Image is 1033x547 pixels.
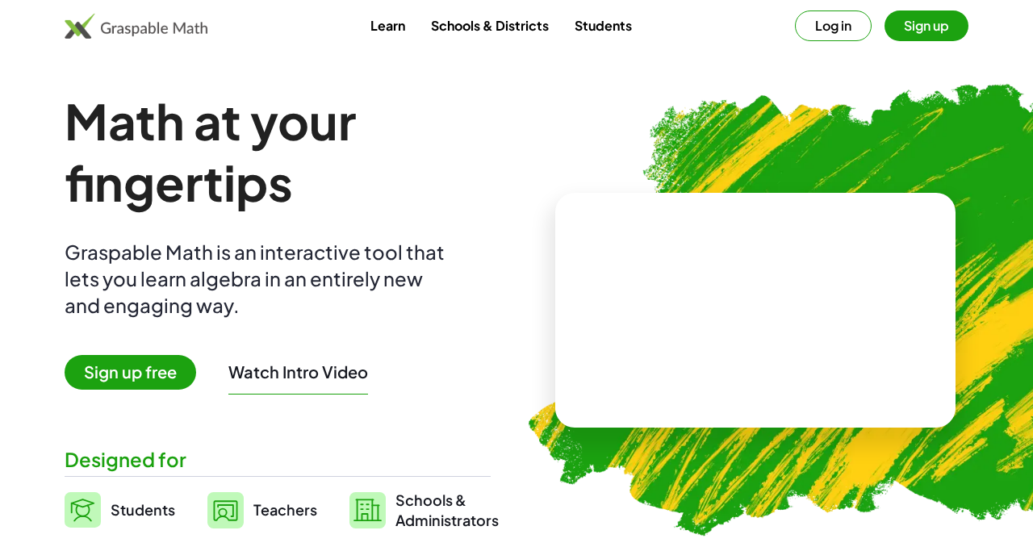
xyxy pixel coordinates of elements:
[795,10,872,41] button: Log in
[65,446,491,473] div: Designed for
[65,355,196,390] span: Sign up free
[65,492,101,528] img: svg%3e
[207,490,317,530] a: Teachers
[65,90,491,213] h1: Math at your fingertips
[65,490,175,530] a: Students
[253,500,317,519] span: Teachers
[562,10,645,40] a: Students
[418,10,562,40] a: Schools & Districts
[634,249,876,370] video: What is this? This is dynamic math notation. Dynamic math notation plays a central role in how Gr...
[395,490,499,530] span: Schools & Administrators
[885,10,968,41] button: Sign up
[349,492,386,528] img: svg%3e
[228,361,368,382] button: Watch Intro Video
[207,492,244,528] img: svg%3e
[349,490,499,530] a: Schools &Administrators
[65,239,452,319] div: Graspable Math is an interactive tool that lets you learn algebra in an entirely new and engaging...
[358,10,418,40] a: Learn
[111,500,175,519] span: Students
